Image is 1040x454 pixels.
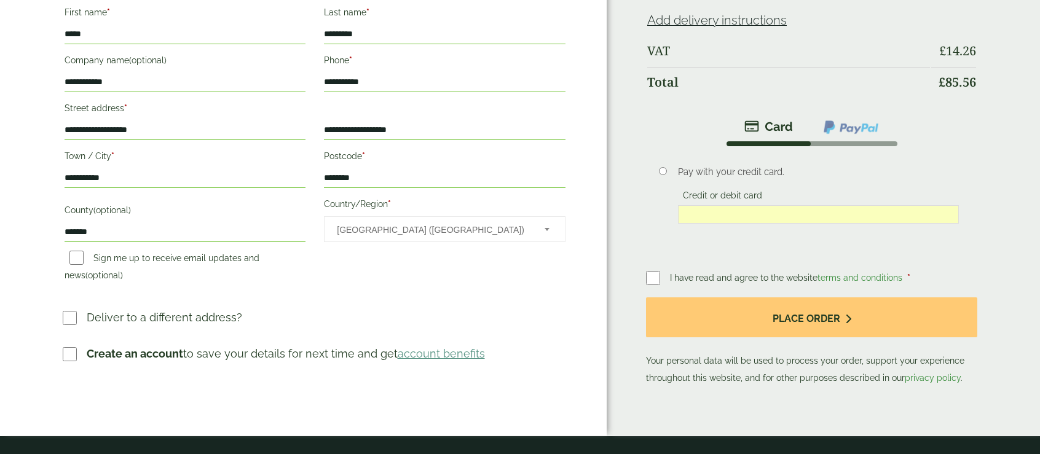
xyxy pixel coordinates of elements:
span: £ [939,74,945,90]
a: account benefits [398,347,485,360]
label: Last name [324,4,565,25]
abbr: required [362,151,365,161]
label: County [65,202,306,222]
bdi: 85.56 [939,74,976,90]
label: Sign me up to receive email updates and news [65,253,259,284]
th: VAT [647,36,930,66]
abbr: required [388,199,391,209]
p: to save your details for next time and get [87,345,485,362]
label: Country/Region [324,195,565,216]
p: Deliver to a different address? [87,309,242,326]
bdi: 14.26 [939,42,976,59]
span: (optional) [129,55,167,65]
a: Add delivery instructions [647,13,787,28]
button: Place order [646,297,977,337]
strong: Create an account [87,347,183,360]
abbr: required [349,55,352,65]
th: Total [647,67,930,97]
label: Company name [65,52,306,72]
abbr: required [907,273,910,283]
label: First name [65,4,306,25]
abbr: required [111,151,114,161]
span: (optional) [93,205,131,215]
span: United Kingdom (UK) [337,217,528,243]
span: I have read and agree to the website [670,273,905,283]
input: Sign me up to receive email updates and news(optional) [69,251,84,265]
abbr: required [366,7,369,17]
span: Country/Region [324,216,565,242]
span: £ [939,42,946,59]
label: Town / City [65,147,306,168]
img: ppcp-gateway.png [822,119,880,135]
abbr: required [124,103,127,113]
img: stripe.png [744,119,793,134]
label: Postcode [324,147,565,168]
label: Credit or debit card [678,190,767,204]
label: Phone [324,52,565,72]
a: terms and conditions [817,273,902,283]
abbr: required [107,7,110,17]
label: Street address [65,100,306,120]
p: Your personal data will be used to process your order, support your experience throughout this we... [646,297,977,386]
a: privacy policy [905,373,961,383]
p: Pay with your credit card. [678,165,959,179]
iframe: Secure card payment input frame [682,209,955,220]
span: (optional) [85,270,123,280]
